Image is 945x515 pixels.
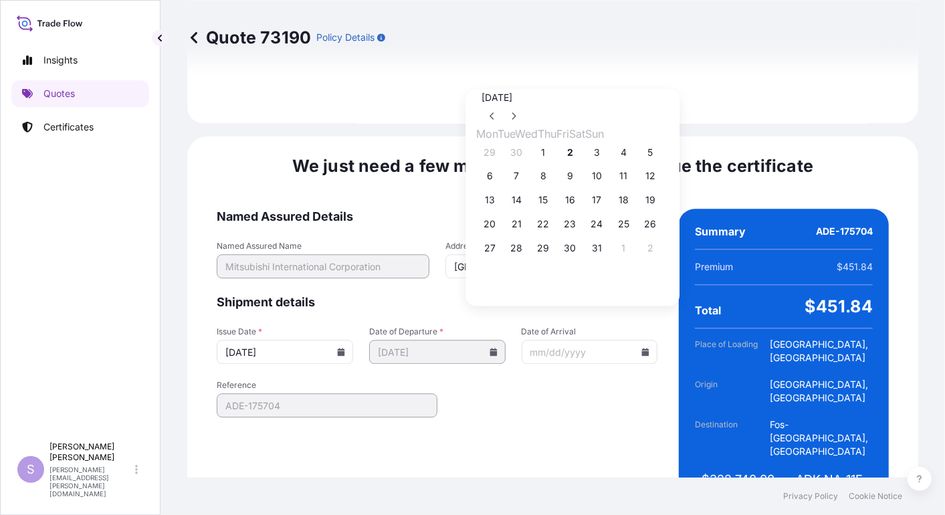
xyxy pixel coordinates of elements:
div: [DATE] [482,90,663,106]
span: Monday [476,127,498,140]
span: Total [695,304,721,317]
span: Reference [217,380,437,391]
button: 7 [506,166,527,187]
button: 19 [639,190,661,211]
span: Tuesday [498,127,515,140]
span: Destination [695,418,770,458]
button: 2 [559,142,581,163]
button: 12 [639,166,661,187]
a: Privacy Policy [783,491,838,502]
button: 27 [479,238,500,260]
a: Certificates [11,114,149,140]
p: Policy Details [316,31,375,44]
button: 11 [613,166,634,187]
span: Shipment details [217,294,657,310]
span: Issue Date [217,326,353,337]
button: 1 [532,142,554,163]
button: 29 [532,238,554,260]
span: We just need a few more details before we issue the certificate [292,155,814,177]
input: mm/dd/yyyy [369,340,506,364]
p: Quotes [43,87,75,100]
button: 15 [532,190,554,211]
a: Quotes [11,80,149,107]
button: 10 [586,166,607,187]
input: Cargo owner address [445,254,658,278]
span: $451.84 [837,260,873,274]
button: 31 [586,238,607,260]
button: 28 [506,238,527,260]
span: Sunday [585,127,604,140]
button: 30 [559,238,581,260]
input: mm/dd/yyyy [217,340,353,364]
button: 2 [639,238,661,260]
span: [GEOGRAPHIC_DATA], [GEOGRAPHIC_DATA] [770,338,873,365]
span: ADE-175704 [816,225,873,238]
span: Named Assured Details [217,209,657,225]
p: Insights [43,54,78,67]
button: 25 [613,214,634,235]
span: ADK NA-11F [797,472,863,488]
button: 14 [506,190,527,211]
span: Place of Loading [695,338,770,365]
span: Date of Departure [369,326,506,337]
button: 3 [586,142,607,163]
button: 16 [559,190,581,211]
p: Certificates [43,120,94,134]
input: Your internal reference [217,393,437,417]
input: mm/dd/yyyy [522,340,658,364]
p: [PERSON_NAME][EMAIL_ADDRESS][PERSON_NAME][DOMAIN_NAME] [49,466,132,498]
button: 26 [639,214,661,235]
span: [GEOGRAPHIC_DATA], [GEOGRAPHIC_DATA] [770,378,873,405]
button: 24 [586,214,607,235]
button: 17 [586,190,607,211]
span: Summary [695,225,746,238]
button: 6 [479,166,500,187]
span: Date of Arrival [522,326,658,337]
span: Origin [695,378,770,405]
span: S [27,463,35,476]
span: Address [445,241,658,251]
p: [PERSON_NAME] [PERSON_NAME] [49,441,132,463]
button: 29 [479,142,500,163]
button: 13 [479,190,500,211]
a: Cookie Notice [849,491,902,502]
button: 9 [559,166,581,187]
button: 30 [506,142,527,163]
button: 18 [613,190,634,211]
button: 1 [613,238,634,260]
span: Saturday [569,127,585,140]
button: 4 [613,142,634,163]
button: 21 [506,214,527,235]
button: 20 [479,214,500,235]
span: $451.84 [805,296,873,317]
button: 22 [532,214,554,235]
p: Quote 73190 [187,27,311,48]
span: Thursday [538,127,556,140]
span: Fos-[GEOGRAPHIC_DATA], [GEOGRAPHIC_DATA] [770,418,873,458]
span: Wednesday [515,127,538,140]
button: 5 [639,142,661,163]
button: 8 [532,166,554,187]
span: Friday [556,127,569,140]
span: $322,740.00 [702,472,774,488]
span: Named Assured Name [217,241,429,251]
a: Insights [11,47,149,74]
button: 23 [559,214,581,235]
span: Premium [695,260,733,274]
